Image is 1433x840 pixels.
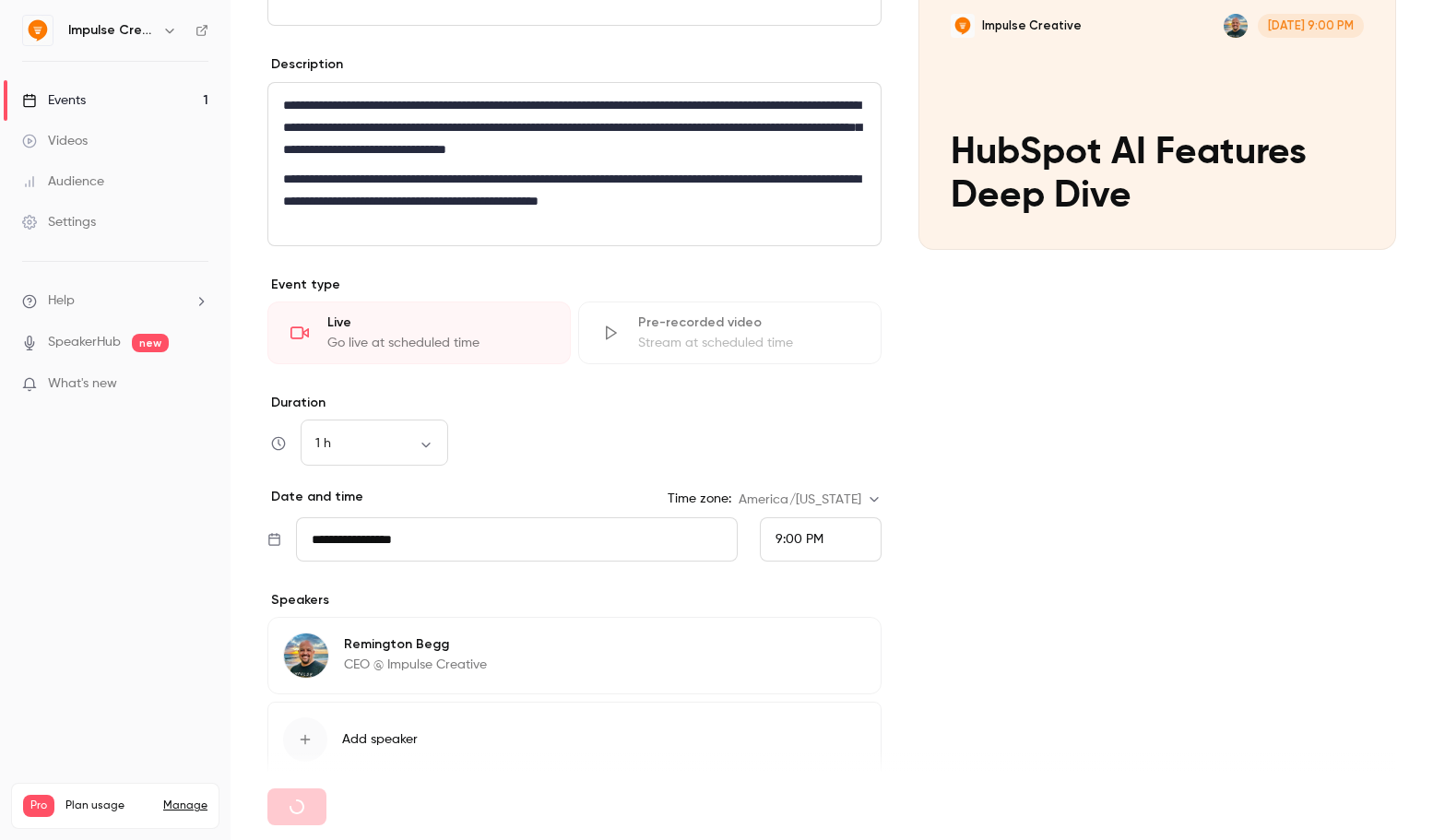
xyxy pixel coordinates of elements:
[68,21,155,40] h6: Impulse Creative
[327,314,548,332] div: Live
[267,488,363,506] p: Date and time
[22,291,208,311] li: help-dropdown-opener
[23,795,54,817] span: Pro
[267,591,882,609] p: Speakers
[163,799,207,813] a: Manage
[22,132,88,150] div: Videos
[267,302,571,364] div: LiveGo live at scheduled time
[186,376,208,393] iframe: Noticeable Trigger
[344,635,487,654] p: Remington Begg
[48,374,117,394] span: What's new
[267,702,882,777] button: Add speaker
[301,434,448,453] div: 1 h
[342,730,418,749] span: Add speaker
[267,82,882,246] section: description
[268,83,881,245] div: editor
[48,333,121,352] a: SpeakerHub
[65,799,152,813] span: Plan usage
[284,633,328,678] img: Remington Begg
[267,394,882,412] label: Duration
[578,302,882,364] div: Pre-recorded videoStream at scheduled time
[739,491,882,509] div: America/[US_STATE]
[776,533,823,546] span: 9:00 PM
[327,334,548,352] div: Go live at scheduled time
[668,490,731,508] label: Time zone:
[22,91,86,110] div: Events
[22,172,104,191] div: Audience
[296,517,738,562] input: Tue, Feb 17, 2026
[48,291,75,311] span: Help
[638,334,859,352] div: Stream at scheduled time
[267,55,343,74] label: Description
[267,276,882,294] p: Event type
[344,656,487,674] p: CEO @ Impulse Creative
[267,617,882,694] div: Remington BeggRemington BeggCEO @ Impulse Creative
[22,213,96,231] div: Settings
[760,517,882,562] div: From
[638,314,859,332] div: Pre-recorded video
[23,16,53,45] img: Impulse Creative
[132,334,169,352] span: new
